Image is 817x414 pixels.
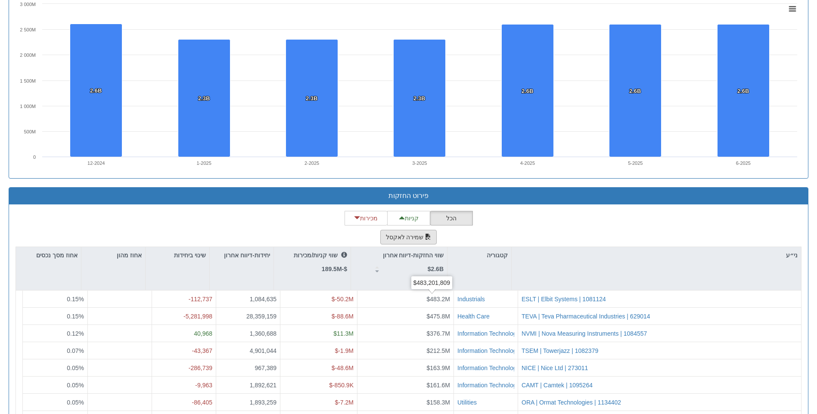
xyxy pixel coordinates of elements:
div: $483,201,809 [413,278,450,287]
button: Information Technology [457,380,520,389]
span: $11.3M [333,330,354,337]
tspan: 3 000M [20,2,36,7]
span: $483.2M [427,296,450,303]
span: $163.9M [427,364,450,371]
span: $-850.9K [329,381,354,388]
span: $376.7M [427,330,450,337]
span: $-50.2M [332,296,354,303]
div: -86,405 [155,398,212,406]
h3: פירוט החזקות [16,192,801,200]
span: $475.8M [427,312,450,319]
text: 4-2025 [520,161,535,166]
div: 0.05% [26,363,84,372]
span: $-88.6M [332,312,354,319]
p: יחידות-דיווח אחרון [224,250,270,260]
button: Utilities [457,398,477,406]
tspan: 2.3B [306,95,317,102]
div: 1,360,688 [220,329,276,337]
button: Information Technology [457,363,520,372]
div: 0.12% [26,329,84,337]
p: שינוי ביחידות [174,250,206,260]
div: 1,892,621 [220,380,276,389]
button: מכירות [345,211,388,226]
div: 4,901,044 [220,346,276,355]
strong: $2.6B [428,266,444,272]
text: 500M [24,129,36,134]
div: 1,084,635 [220,295,276,303]
tspan: 2.6B [737,88,749,94]
button: הכל [430,211,473,226]
tspan: 2.6B [629,88,641,94]
button: NVMI | Nova Measuring Instruments | 1084557 [522,329,647,337]
span: $212.5M [427,347,450,354]
tspan: 2.3B [413,95,425,102]
text: 1-2025 [197,161,211,166]
tspan: 2.6B [90,87,102,94]
button: Industrials [457,295,485,303]
div: 0.05% [26,380,84,389]
tspan: 2 000M [20,53,36,58]
span: $-48.6M [332,364,354,371]
button: CAMT | Camtek | 1095264 [522,380,593,389]
div: -286,739 [155,363,212,372]
button: NICE | Nice Ltd | 273011 [522,363,588,372]
tspan: 2 500M [20,27,36,32]
div: 967,389 [220,363,276,372]
strong: $-189.5M [322,266,347,272]
button: TSEM | Towerjazz | 1082379 [522,346,598,355]
p: שווי החזקות-דיווח אחרון [383,250,444,260]
button: ORA | Ormat Technologies | 1134402 [522,398,621,406]
text: 3-2025 [412,161,427,166]
tspan: 2.3B [198,95,210,102]
button: Information Technology [457,329,520,337]
button: TEVA | Teva Pharmaceutical Industries | 629014 [522,312,650,320]
button: ESLT | Elbit Systems | 1081124 [522,295,606,303]
div: 0.15% [26,295,84,303]
p: שווי קניות/מכירות [294,250,347,260]
tspan: 1 500M [20,78,36,83]
button: קניות [387,211,430,226]
text: 2-2025 [304,161,319,166]
text: 6-2025 [736,161,751,166]
button: שמירה לאקסל [380,230,437,244]
text: 5-2025 [628,161,643,166]
span: $161.6M [427,381,450,388]
tspan: 2.6B [522,88,533,94]
span: $-1.9M [335,347,354,354]
div: -9,963 [155,380,212,389]
div: אחוז מסך נכסים [16,247,81,263]
div: 0.15% [26,312,84,320]
tspan: 1 000M [20,104,36,109]
div: ני״ע [512,247,801,263]
button: Information Technology [457,346,520,355]
div: 28,359,159 [220,312,276,320]
div: 1,893,259 [220,398,276,406]
p: אחוז מהון [117,250,142,260]
text: 0 [33,154,36,160]
text: 12-2024 [87,161,105,166]
div: -5,281,998 [155,312,212,320]
div: -43,367 [155,346,212,355]
div: -112,737 [155,295,212,303]
div: 0.07% [26,346,84,355]
span: $-7.2M [335,399,354,405]
div: 40,968 [155,329,212,337]
button: Health Care [457,312,490,320]
div: 0.05% [26,398,84,406]
span: $158.3M [427,399,450,405]
div: קטגוריה [447,247,511,263]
